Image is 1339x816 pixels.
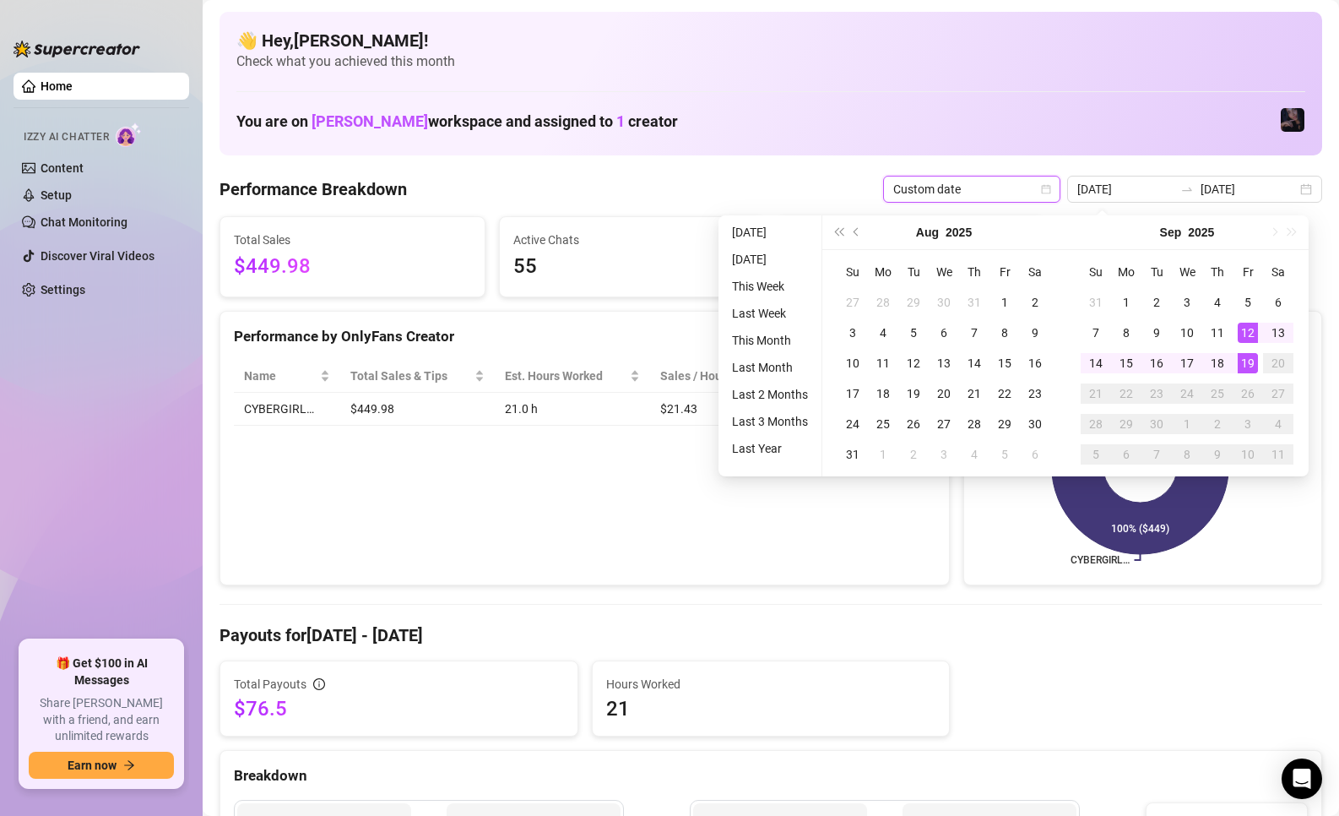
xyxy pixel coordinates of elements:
[1081,287,1111,318] td: 2025-08-31
[1160,215,1182,249] button: Choose a month
[959,257,989,287] th: Th
[873,384,893,404] div: 18
[1238,323,1258,343] div: 12
[1207,353,1228,373] div: 18
[868,378,898,409] td: 2025-08-18
[220,623,1322,647] h4: Payouts for [DATE] - [DATE]
[898,409,929,439] td: 2025-08-26
[340,360,495,393] th: Total Sales & Tips
[959,378,989,409] td: 2025-08-21
[868,439,898,470] td: 2025-09-01
[1141,257,1172,287] th: Tu
[1202,378,1233,409] td: 2025-09-25
[29,656,174,688] span: 🎁 Get $100 in AI Messages
[1147,414,1167,434] div: 30
[1172,257,1202,287] th: We
[1147,384,1167,404] div: 23
[1177,353,1197,373] div: 17
[313,678,325,690] span: info-circle
[1233,257,1263,287] th: Fr
[1111,287,1141,318] td: 2025-09-01
[1116,444,1136,465] div: 6
[236,52,1305,71] span: Check what you achieved this month
[234,360,340,393] th: Name
[1238,384,1258,404] div: 26
[236,29,1305,52] h4: 👋 Hey, [PERSON_NAME] !
[1025,292,1045,313] div: 2
[1172,409,1202,439] td: 2025-10-01
[1020,318,1050,348] td: 2025-08-09
[1116,414,1136,434] div: 29
[41,215,127,229] a: Chat Monitoring
[1172,378,1202,409] td: 2025-09-24
[234,251,471,283] span: $449.98
[898,318,929,348] td: 2025-08-05
[41,249,154,263] a: Discover Viral Videos
[1025,323,1045,343] div: 9
[1268,414,1288,434] div: 4
[1086,384,1106,404] div: 21
[903,444,924,465] div: 2
[1020,409,1050,439] td: 2025-08-30
[1111,257,1141,287] th: Mo
[929,318,959,348] td: 2025-08-06
[1086,444,1106,465] div: 5
[1086,414,1106,434] div: 28
[1263,378,1293,409] td: 2025-09-27
[868,257,898,287] th: Mo
[1233,409,1263,439] td: 2025-10-03
[959,409,989,439] td: 2025-08-28
[1111,439,1141,470] td: 2025-10-06
[838,318,868,348] td: 2025-08-03
[1111,378,1141,409] td: 2025-09-22
[29,695,174,745] span: Share [PERSON_NAME] with a friend, and earn unlimited rewards
[959,348,989,378] td: 2025-08-14
[903,414,924,434] div: 26
[1025,384,1045,404] div: 23
[68,759,117,772] span: Earn now
[1180,182,1194,196] span: swap-right
[989,378,1020,409] td: 2025-08-22
[1177,444,1197,465] div: 8
[946,215,972,249] button: Choose a year
[1233,439,1263,470] td: 2025-10-10
[1020,348,1050,378] td: 2025-08-16
[1233,378,1263,409] td: 2025-09-26
[843,414,863,434] div: 24
[1116,384,1136,404] div: 22
[1177,384,1197,404] div: 24
[616,112,625,130] span: 1
[868,348,898,378] td: 2025-08-11
[725,411,815,432] li: Last 3 Months
[1238,444,1258,465] div: 10
[929,439,959,470] td: 2025-09-03
[873,292,893,313] div: 28
[1141,409,1172,439] td: 2025-09-30
[1177,323,1197,343] div: 10
[234,325,935,348] div: Performance by OnlyFans Creator
[234,393,340,426] td: CYBERGIRL…
[843,384,863,404] div: 17
[934,414,954,434] div: 27
[838,257,868,287] th: Su
[964,323,984,343] div: 7
[898,378,929,409] td: 2025-08-19
[1081,257,1111,287] th: Su
[1263,439,1293,470] td: 2025-10-11
[848,215,866,249] button: Previous month (PageUp)
[1081,378,1111,409] td: 2025-09-21
[513,231,751,249] span: Active Chats
[1081,409,1111,439] td: 2025-09-28
[1202,257,1233,287] th: Th
[843,292,863,313] div: 27
[1116,353,1136,373] div: 15
[1202,318,1233,348] td: 2025-09-11
[1263,257,1293,287] th: Sa
[1020,378,1050,409] td: 2025-08-23
[234,695,564,722] span: $76.5
[873,444,893,465] div: 1
[1268,384,1288,404] div: 27
[995,444,1015,465] div: 5
[29,752,174,779] button: Earn nowarrow-right
[934,384,954,404] div: 20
